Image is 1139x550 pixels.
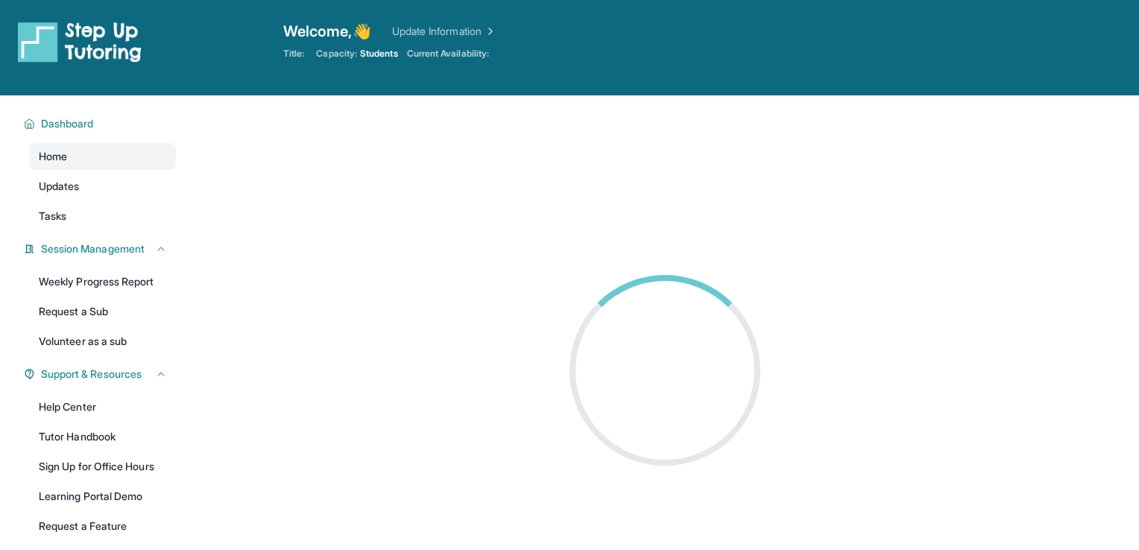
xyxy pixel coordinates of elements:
span: Current Availability: [407,48,489,60]
a: Update Information [392,24,496,39]
span: Home [39,149,67,164]
a: Help Center [30,393,176,420]
a: Request a Sub [30,298,176,325]
img: Chevron Right [482,24,496,39]
a: Sign Up for Office Hours [30,453,176,480]
a: Learning Portal Demo [30,483,176,510]
a: Request a Feature [30,513,176,540]
span: Students [360,48,398,60]
span: Support & Resources [41,367,142,382]
button: Session Management [35,241,167,256]
span: Updates [39,179,80,194]
span: Capacity: [316,48,357,60]
span: Dashboard [41,116,94,131]
button: Support & Resources [35,367,167,382]
a: Volunteer as a sub [30,328,176,355]
a: Tutor Handbook [30,423,176,450]
a: Updates [30,173,176,200]
button: Dashboard [35,116,167,131]
a: Tasks [30,203,176,230]
span: Tasks [39,209,66,224]
span: Title: [283,48,304,60]
img: logo [18,21,142,63]
a: Home [30,143,176,170]
a: Weekly Progress Report [30,268,176,295]
span: Session Management [41,241,145,256]
span: Welcome, 👋 [283,21,371,42]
